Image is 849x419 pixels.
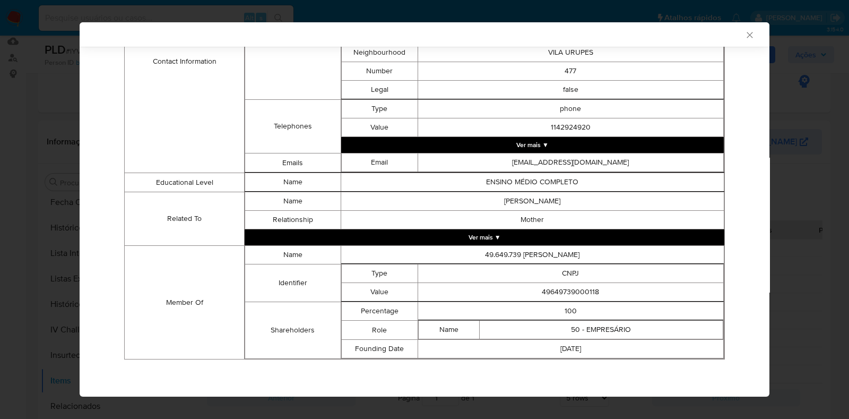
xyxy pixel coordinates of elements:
td: [EMAIL_ADDRESS][DOMAIN_NAME] [418,153,723,172]
td: ENSINO MÉDIO COMPLETO [341,173,724,192]
td: 49649739000118 [418,283,723,302]
td: CNPJ [418,264,723,283]
td: 1142924920 [418,118,723,137]
td: Name [418,321,479,339]
td: VILA URUPES [418,44,723,62]
td: Shareholders [245,302,341,359]
td: Related To [125,192,245,246]
td: Name [245,192,341,211]
button: Expand array [245,229,724,245]
td: Value [341,283,418,302]
td: Name [245,173,341,192]
td: phone [418,100,723,118]
td: Role [341,321,418,340]
td: [PERSON_NAME] [341,192,724,211]
td: Email [341,153,418,172]
td: Relationship [245,211,341,229]
td: Mother [341,211,724,229]
td: Identifier [245,264,341,302]
td: Percentage [341,302,418,321]
td: 49.649.739 [PERSON_NAME] [341,246,724,264]
td: Founding Date [341,340,418,358]
td: Value [341,118,418,137]
td: Emails [245,153,341,173]
td: false [418,81,723,99]
td: Neighbourhood [341,44,418,62]
td: Name [245,246,341,264]
td: Type [341,100,418,118]
td: 100 [418,302,723,321]
td: Educational Level [125,173,245,192]
td: Member Of [125,246,245,360]
td: 50 - EMPRESÁRIO [479,321,723,339]
button: Fechar a janela [744,30,754,39]
td: [DATE] [418,340,723,358]
td: Type [341,264,418,283]
td: Legal [341,81,418,99]
div: closure-recommendation-modal [80,22,769,397]
button: Expand array [341,137,724,153]
td: Number [341,62,418,81]
td: Telephones [245,100,341,153]
td: 477 [418,62,723,81]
